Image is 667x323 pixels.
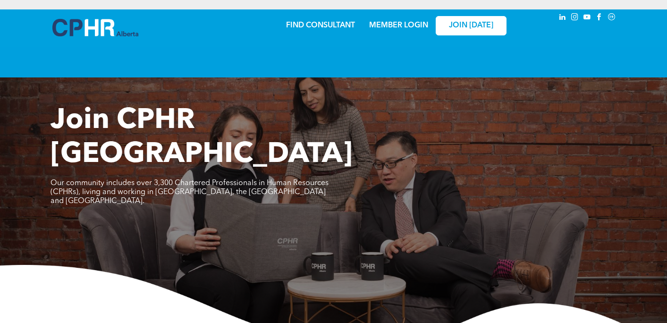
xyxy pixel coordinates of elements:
a: linkedin [557,12,568,25]
a: FIND CONSULTANT [286,22,355,29]
span: Our community includes over 3,300 Chartered Professionals in Human Resources (CPHRs), living and ... [51,179,329,205]
a: youtube [582,12,592,25]
a: Social network [607,12,617,25]
span: JOIN [DATE] [449,21,493,30]
a: instagram [570,12,580,25]
img: A blue and white logo for cp alberta [52,19,138,36]
a: facebook [594,12,605,25]
span: Join CPHR [GEOGRAPHIC_DATA] [51,107,353,169]
a: MEMBER LOGIN [369,22,428,29]
a: JOIN [DATE] [436,16,507,35]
